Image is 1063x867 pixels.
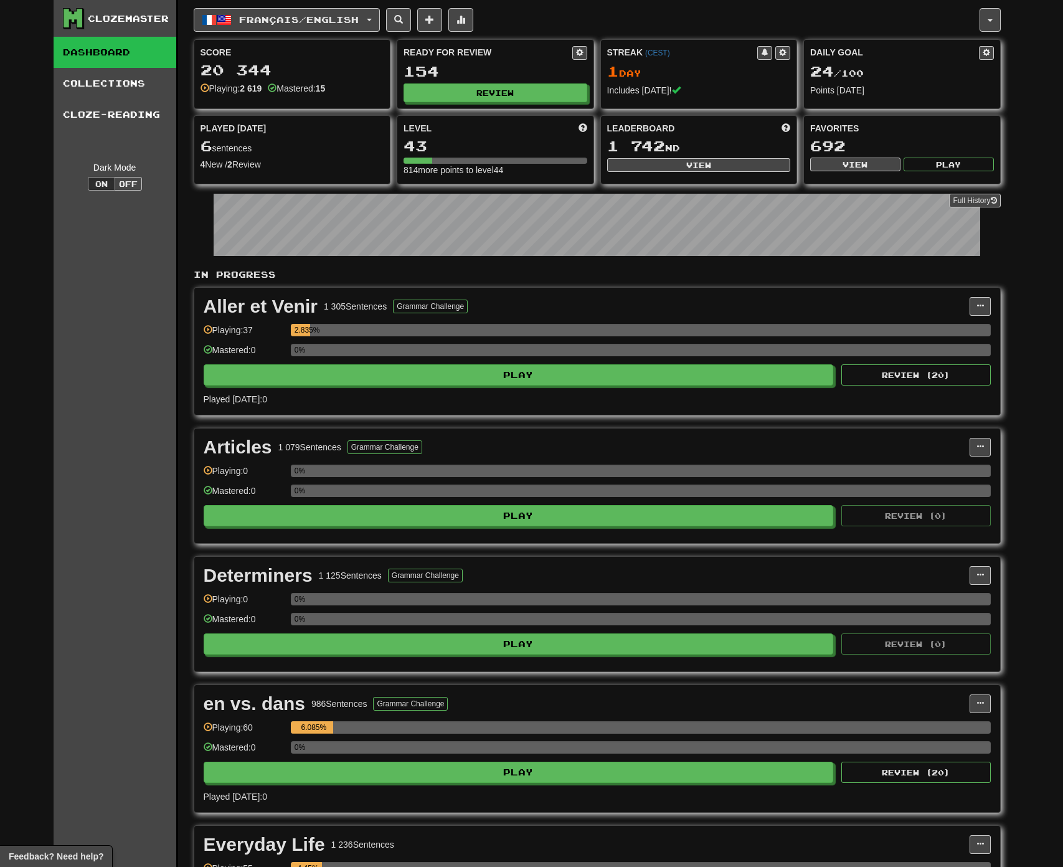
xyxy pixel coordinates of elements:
div: 692 [810,138,994,154]
strong: 4 [201,159,206,169]
div: Playing: [201,82,262,95]
span: / 100 [810,68,864,78]
div: Mastered: 0 [204,741,285,762]
span: Played [DATE] [201,122,267,135]
button: Review (0) [841,505,991,526]
button: Review [404,83,587,102]
div: Articles [204,438,272,457]
button: Grammar Challenge [388,569,463,582]
a: Collections [54,68,176,99]
div: Streak [607,46,758,59]
div: 1 236 Sentences [331,838,394,851]
p: In Progress [194,268,1001,281]
strong: 2 [227,159,232,169]
div: 1 079 Sentences [278,441,341,453]
div: Daily Goal [810,46,979,60]
div: 2.835% [295,324,311,336]
button: Play [204,633,834,655]
span: Played [DATE]: 0 [204,394,267,404]
div: en vs. dans [204,694,305,713]
button: On [88,177,115,191]
div: 986 Sentences [311,698,367,710]
div: Playing: 60 [204,721,285,742]
button: Add sentence to collection [417,8,442,32]
div: 1 305 Sentences [324,300,387,313]
div: Ready for Review [404,46,572,59]
span: 1 [607,62,619,80]
button: Français/English [194,8,380,32]
a: (CEST) [645,49,670,57]
button: Play [904,158,994,171]
div: Playing: 0 [204,593,285,614]
span: 1 742 [607,137,665,154]
span: Score more points to level up [579,122,587,135]
div: Everyday Life [204,835,325,854]
div: Playing: 37 [204,324,285,344]
button: View [810,158,900,171]
div: Score [201,46,384,59]
strong: 2 619 [240,83,262,93]
div: Mastered: 0 [204,613,285,633]
div: nd [607,138,791,154]
span: 6 [201,137,212,154]
button: Review (20) [841,364,991,386]
div: 154 [404,64,587,79]
span: This week in points, UTC [782,122,790,135]
div: Day [607,64,791,80]
div: 1 125 Sentences [319,569,382,582]
button: Play [204,505,834,526]
div: Includes [DATE]! [607,84,791,97]
button: Play [204,364,834,386]
div: Mastered: 0 [204,485,285,505]
div: New / Review [201,158,384,171]
div: Determiners [204,566,313,585]
a: Full History [949,194,1000,207]
button: Search sentences [386,8,411,32]
button: Grammar Challenge [393,300,468,313]
span: Played [DATE]: 0 [204,792,267,802]
div: sentences [201,138,384,154]
span: Français / English [239,14,359,25]
div: 814 more points to level 44 [404,164,587,176]
div: Mastered: 0 [204,344,285,364]
button: Review (20) [841,762,991,783]
div: Dark Mode [63,161,167,174]
span: Leaderboard [607,122,675,135]
div: Points [DATE] [810,84,994,97]
div: Favorites [810,122,994,135]
span: Level [404,122,432,135]
div: Mastered: [268,82,325,95]
div: 20 344 [201,62,384,78]
button: Off [115,177,142,191]
button: Grammar Challenge [347,440,422,454]
span: 24 [810,62,834,80]
div: Playing: 0 [204,465,285,485]
button: More stats [448,8,473,32]
button: Grammar Challenge [373,697,448,711]
div: Aller et Venir [204,297,318,316]
div: 6.085% [295,721,333,734]
div: Clozemaster [88,12,169,25]
span: Open feedback widget [9,850,103,863]
div: 43 [404,138,587,154]
a: Dashboard [54,37,176,68]
button: Play [204,762,834,783]
a: Cloze-Reading [54,99,176,130]
button: View [607,158,791,172]
strong: 15 [316,83,326,93]
button: Review (0) [841,633,991,655]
